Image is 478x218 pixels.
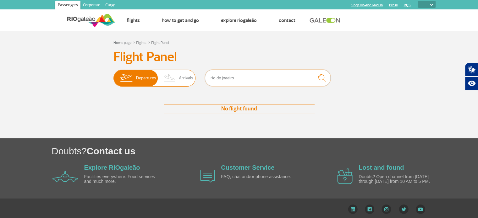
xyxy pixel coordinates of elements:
div: No flight found [164,104,315,113]
img: airplane icon [337,168,353,184]
h1: Doubts? [52,145,478,157]
span: Departures [136,70,156,86]
p: Facilities everywhere. Food services and much more. [84,174,157,184]
span: Contact us [87,146,135,156]
a: > [148,39,150,46]
a: Cargo [103,1,118,11]
a: Corporate [80,1,103,11]
a: Flights [136,40,146,45]
a: Explore RIOgaleão [221,17,257,24]
a: Lost and found [359,164,404,171]
a: How to get and go [162,17,199,24]
a: Home page [113,40,131,45]
img: slider-desembarque [161,70,179,86]
a: Passengers [55,1,80,11]
p: FAQ, chat and/or phone assistance. [221,174,293,179]
a: > [133,39,135,46]
img: LinkedIn [348,205,358,214]
a: RQS [404,3,411,7]
button: Abrir recursos assistivos. [465,77,478,90]
h3: Flight Panel [113,49,365,65]
input: Flight, city or airline [205,70,331,86]
a: Explore RIOgaleão [84,164,140,171]
img: Facebook [365,205,374,214]
div: Plugin de acessibilidade da Hand Talk. [465,63,478,90]
a: Flights [127,17,140,24]
a: Press [389,3,398,7]
img: YouTube [416,205,425,214]
button: Abrir tradutor de língua de sinais. [465,63,478,77]
a: Shop On-line GaleOn [351,3,383,7]
span: Arrivals [179,70,193,86]
img: slider-embarque [116,70,136,86]
img: airplane icon [52,171,78,182]
a: Flight Panel [151,40,169,45]
a: Contact [279,17,295,24]
img: Instagram [382,205,391,214]
p: Doubts? Open channel from [DATE] through [DATE] from 10 AM to 5 PM. [359,174,431,184]
img: Twitter [399,205,409,214]
img: airplane icon [200,170,215,183]
a: Customer Service [221,164,274,171]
